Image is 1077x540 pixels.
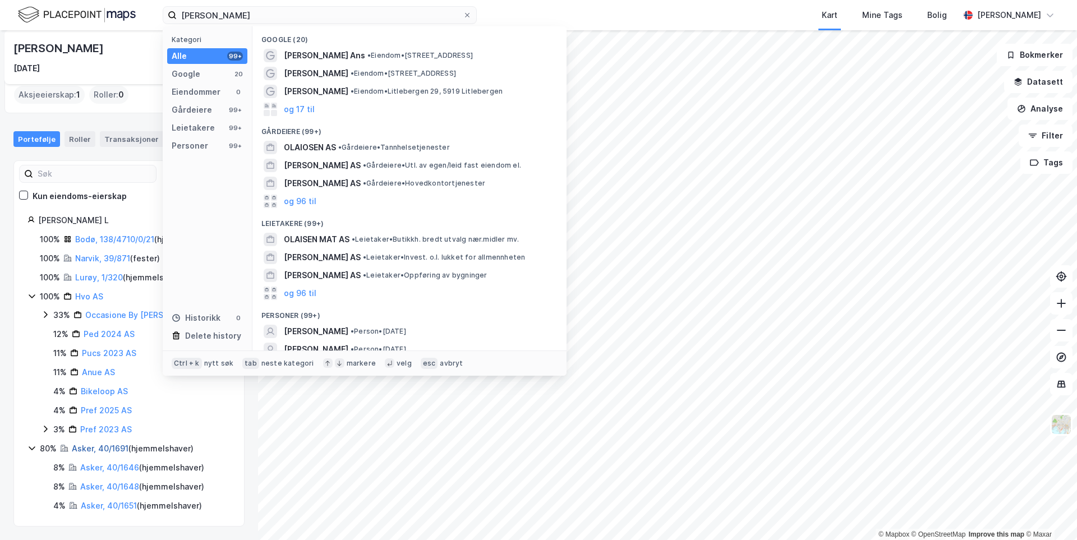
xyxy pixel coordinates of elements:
[261,359,314,368] div: neste kategori
[75,271,188,284] div: ( hjemmelshaver )
[80,461,204,474] div: ( hjemmelshaver )
[351,345,354,353] span: •
[81,386,128,396] a: Bikeloop AS
[1051,414,1072,435] img: Z
[172,358,202,369] div: Ctrl + k
[284,233,349,246] span: OLAISEN MAT AS
[172,67,200,81] div: Google
[284,325,348,338] span: [PERSON_NAME]
[367,51,371,59] span: •
[53,366,67,379] div: 11%
[40,233,60,246] div: 100%
[363,179,485,188] span: Gårdeiere • Hovedkontortjenester
[338,143,342,151] span: •
[252,302,567,322] div: Personer (99+)
[284,49,365,62] span: [PERSON_NAME] Ans
[40,271,60,284] div: 100%
[177,7,463,24] input: Søk på adresse, matrikkel, gårdeiere, leietakere eller personer
[284,195,316,208] button: og 96 til
[172,85,220,99] div: Eiendommer
[1019,124,1073,147] button: Filter
[234,70,243,79] div: 20
[40,290,60,303] div: 100%
[53,385,66,398] div: 4%
[363,161,521,170] span: Gårdeiere • Utl. av egen/leid fast eiendom el.
[84,329,135,339] a: Ped 2024 AS
[822,8,837,22] div: Kart
[363,253,366,261] span: •
[351,87,503,96] span: Eiendom • Litlebergen 29, 5919 Litlebergen
[172,49,187,63] div: Alle
[118,88,124,101] span: 0
[862,8,903,22] div: Mine Tags
[284,103,315,116] button: og 17 til
[53,308,70,322] div: 33%
[80,482,139,491] a: Asker, 40/1648
[53,327,68,341] div: 12%
[172,139,208,153] div: Personer
[252,210,567,230] div: Leietakere (99+)
[13,62,40,75] div: [DATE]
[33,190,127,203] div: Kun eiendoms-eierskap
[89,86,128,104] div: Roller :
[75,292,103,301] a: Hvo AS
[367,51,473,60] span: Eiendom • [STREET_ADDRESS]
[53,480,65,493] div: 8%
[82,367,115,377] a: Anue AS
[75,252,160,265] div: ( fester )
[80,480,204,493] div: ( hjemmelshaver )
[363,271,366,279] span: •
[53,499,66,513] div: 4%
[53,404,66,417] div: 4%
[397,359,412,368] div: velg
[204,359,234,368] div: nytt søk
[284,159,361,172] span: [PERSON_NAME] AS
[252,118,567,139] div: Gårdeiere (99+)
[1020,151,1073,174] button: Tags
[421,358,438,369] div: esc
[1021,486,1077,540] div: Kontrollprogram for chat
[284,85,348,98] span: [PERSON_NAME]
[1007,98,1073,120] button: Analyse
[185,329,241,343] div: Delete history
[338,143,450,152] span: Gårdeiere • Tannhelsetjenester
[284,251,361,264] span: [PERSON_NAME] AS
[75,273,123,282] a: Lurøy, 1/320
[927,8,947,22] div: Bolig
[33,165,156,182] input: Søk
[72,444,128,453] a: Asker, 40/1691
[100,131,178,147] div: Transaksjoner
[72,442,194,455] div: ( hjemmelshaver )
[75,253,130,263] a: Narvik, 39/871
[53,347,67,360] div: 11%
[13,131,60,147] div: Portefølje
[351,69,354,77] span: •
[242,358,259,369] div: tab
[14,86,85,104] div: Aksjeeierskap :
[172,103,212,117] div: Gårdeiere
[227,52,243,61] div: 99+
[81,499,202,513] div: ( hjemmelshaver )
[352,235,519,244] span: Leietaker • Butikkh. bredt utvalg nær.midler mv.
[172,121,215,135] div: Leietakere
[234,87,243,96] div: 0
[161,133,174,145] div: 47
[878,530,909,538] a: Mapbox
[81,405,132,415] a: Pref 2025 AS
[80,424,132,434] a: Pref 2023 AS
[40,252,60,265] div: 100%
[1004,71,1073,93] button: Datasett
[440,359,463,368] div: avbryt
[172,311,220,325] div: Historikk
[284,343,348,356] span: [PERSON_NAME]
[38,214,231,227] div: [PERSON_NAME] L
[75,234,154,244] a: Bodø, 138/4710/0/21
[351,345,406,354] span: Person • [DATE]
[997,44,1073,66] button: Bokmerker
[80,463,139,472] a: Asker, 40/1646
[912,530,966,538] a: OpenStreetMap
[347,359,376,368] div: markere
[252,26,567,47] div: Google (20)
[284,269,361,282] span: [PERSON_NAME] AS
[351,327,354,335] span: •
